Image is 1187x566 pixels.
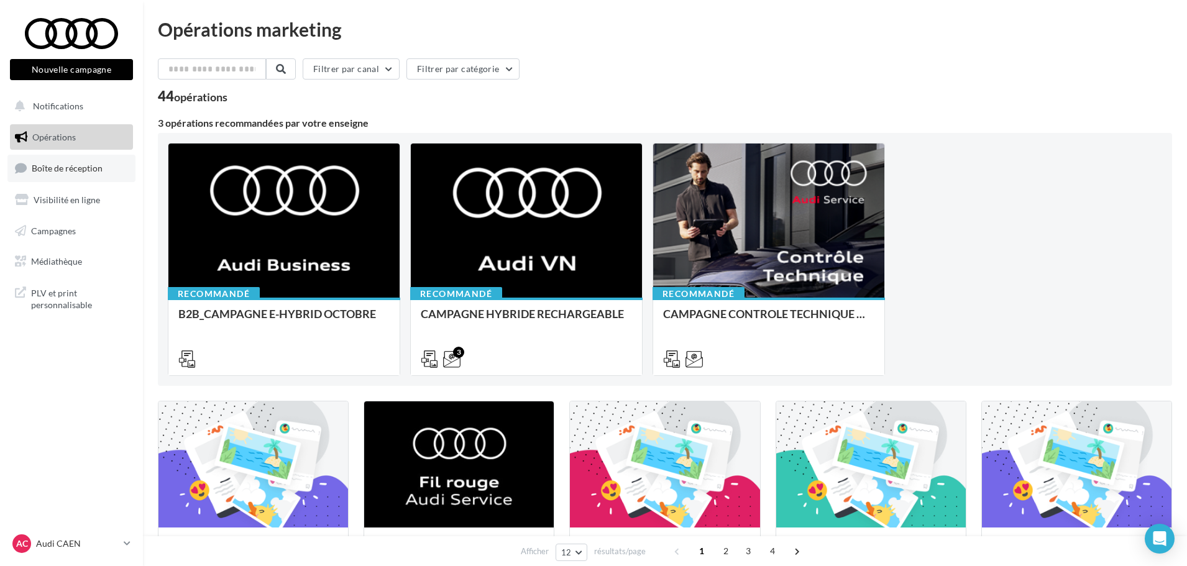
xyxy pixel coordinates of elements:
span: résultats/page [594,545,646,557]
div: 3 [453,347,464,358]
span: Campagnes [31,225,76,235]
div: Recommandé [653,287,745,301]
a: AC Audi CAEN [10,532,133,555]
div: B2B_CAMPAGNE E-HYBRID OCTOBRE [178,308,390,332]
div: 44 [158,89,227,103]
div: Opérations marketing [158,20,1172,39]
div: Recommandé [410,287,502,301]
span: 1 [692,541,712,561]
p: Audi CAEN [36,537,119,550]
a: Opérations [7,124,135,150]
span: Médiathèque [31,256,82,267]
div: CAMPAGNE HYBRIDE RECHARGEABLE [421,308,632,332]
button: Nouvelle campagne [10,59,133,80]
a: PLV et print personnalisable [7,280,135,316]
a: Campagnes [7,218,135,244]
button: Filtrer par catégorie [406,58,520,80]
span: AC [16,537,28,550]
div: 3 opérations recommandées par votre enseigne [158,118,1172,128]
span: 2 [716,541,736,561]
button: 12 [556,544,587,561]
span: PLV et print personnalisable [31,285,128,311]
span: Boîte de réception [32,163,103,173]
span: Afficher [521,545,549,557]
div: CAMPAGNE CONTROLE TECHNIQUE 25€ OCTOBRE [663,308,874,332]
span: 3 [738,541,758,561]
div: Recommandé [168,287,260,301]
a: Visibilité en ligne [7,187,135,213]
a: Boîte de réception [7,155,135,181]
a: Médiathèque [7,249,135,275]
span: Opérations [32,132,76,142]
span: 12 [561,547,572,557]
span: Notifications [33,101,83,111]
span: 4 [763,541,782,561]
span: Visibilité en ligne [34,194,100,205]
div: opérations [174,91,227,103]
div: Open Intercom Messenger [1145,524,1175,554]
button: Filtrer par canal [303,58,400,80]
button: Notifications [7,93,131,119]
